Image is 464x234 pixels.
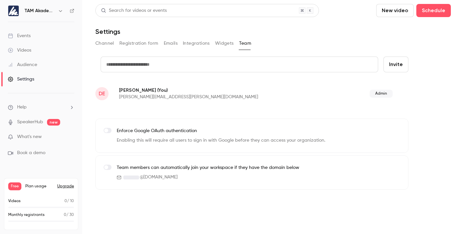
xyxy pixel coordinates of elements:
p: / 30 [64,212,74,218]
p: [PERSON_NAME][EMAIL_ADDRESS][PERSON_NAME][DOMAIN_NAME] [119,94,314,100]
p: / 10 [64,198,74,204]
button: Widgets [215,38,234,49]
li: help-dropdown-opener [8,104,74,111]
h6: TAM Akademie GmbH [24,8,55,14]
button: Schedule [416,4,451,17]
button: Emails [164,38,178,49]
span: 0 [64,199,67,203]
p: [PERSON_NAME] [119,87,314,94]
span: Admin [370,90,393,98]
span: What's new [17,133,42,140]
span: 0 [64,213,66,217]
p: Monthly registrants [8,212,45,218]
span: Book a demo [17,150,45,156]
p: Enabling this will require all users to sign in with Google before they can access your organizat... [117,137,325,144]
iframe: Noticeable Trigger [66,134,74,140]
span: Free [8,182,21,190]
button: Registration form [119,38,159,49]
button: Team [239,38,252,49]
button: New video [376,4,414,17]
button: Upgrade [57,184,74,189]
span: @ [DOMAIN_NAME] [140,174,178,181]
a: SpeakerHub [17,119,43,126]
span: Plan usage [25,184,53,189]
button: Invite [383,57,408,72]
p: Team members can automatically join your workspace if they have the domain below [117,164,299,171]
div: Search for videos or events [101,7,167,14]
button: Integrations [183,38,210,49]
span: Help [17,104,27,111]
h1: Settings [95,28,120,35]
p: Enforce Google OAuth authentication [117,128,325,134]
div: Audience [8,61,37,68]
span: (You) [156,87,168,94]
img: TAM Akademie GmbH [8,6,19,16]
button: Channel [95,38,114,49]
div: Events [8,33,31,39]
span: new [47,119,60,126]
p: Videos [8,198,21,204]
div: Settings [8,76,34,82]
span: DE [99,90,105,98]
div: Videos [8,47,31,54]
